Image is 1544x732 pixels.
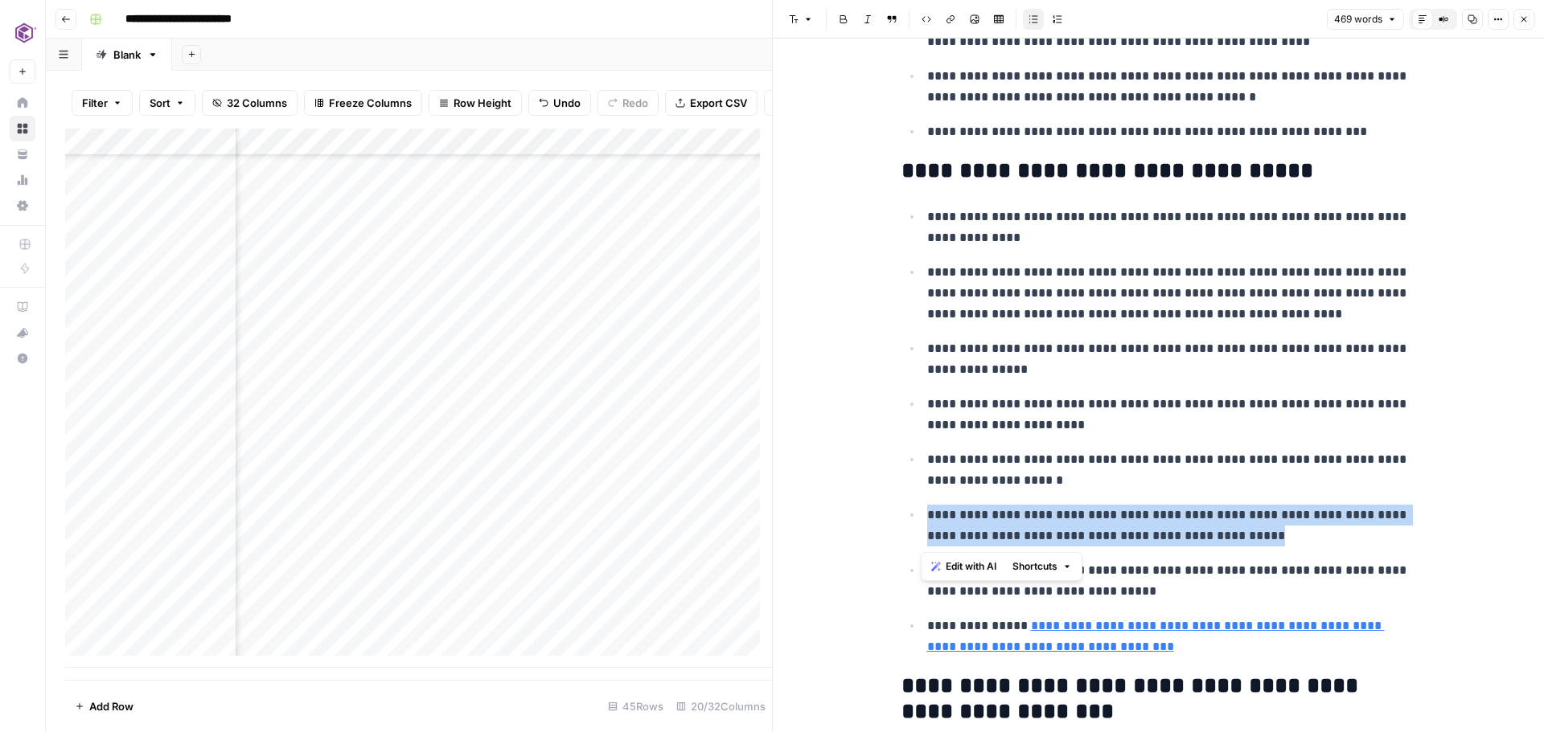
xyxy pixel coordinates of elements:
a: Usage [10,167,35,193]
a: Settings [10,193,35,219]
span: 32 Columns [227,95,287,111]
span: Filter [82,95,108,111]
a: Home [10,90,35,116]
button: 469 words [1327,9,1404,30]
div: Blank [113,47,141,63]
span: 469 words [1334,12,1382,27]
img: Commvault Logo [10,18,39,47]
div: 20/32 Columns [670,693,772,719]
a: Blank [82,39,172,71]
a: Browse [10,116,35,141]
button: Export CSV [665,90,758,116]
button: Filter [72,90,133,116]
button: Help + Support [10,346,35,371]
button: Shortcuts [1006,556,1078,577]
span: Redo [622,95,648,111]
button: Row Height [429,90,522,116]
button: Freeze Columns [304,90,422,116]
button: Undo [528,90,591,116]
button: Workspace: Commvault [10,13,35,53]
button: Add Row [65,693,143,719]
button: What's new? [10,320,35,346]
button: 32 Columns [202,90,298,116]
span: Add Row [89,698,133,714]
span: Edit with AI [946,559,996,574]
button: Redo [597,90,659,116]
span: Row Height [454,95,511,111]
span: Freeze Columns [329,95,412,111]
div: 45 Rows [602,693,670,719]
span: Export CSV [690,95,747,111]
div: What's new? [10,321,35,345]
span: Undo [553,95,581,111]
a: Your Data [10,141,35,167]
a: AirOps Academy [10,294,35,320]
button: Edit with AI [925,556,1003,577]
button: Sort [139,90,195,116]
span: Sort [150,95,170,111]
span: Shortcuts [1012,559,1057,574]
